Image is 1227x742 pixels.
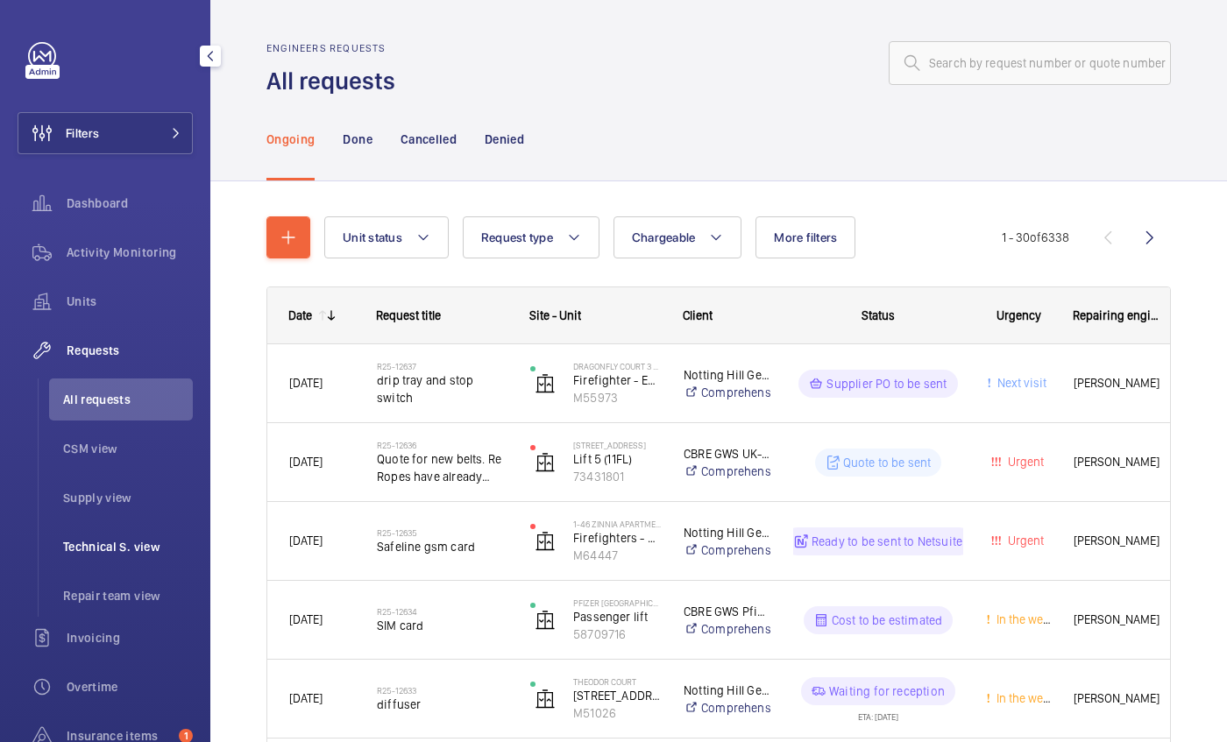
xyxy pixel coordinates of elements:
h2: R25-12637 [377,361,507,371]
span: Unit status [343,230,402,244]
span: Request type [481,230,553,244]
span: CSM view [63,440,193,457]
input: Search by request number or quote number [889,41,1171,85]
span: Activity Monitoring [67,244,193,261]
button: Chargeable [613,216,742,258]
p: Passenger lift [573,608,661,625]
span: SIM card [377,617,507,634]
h1: All requests [266,65,406,97]
span: of [1030,230,1041,244]
span: Repairing engineer [1073,308,1162,322]
span: 1 - 30 6338 [1002,231,1069,244]
a: Comprehensive [684,463,770,480]
img: elevator.svg [535,531,556,552]
p: 73431801 [573,468,661,485]
span: Units [67,293,193,310]
span: Site - Unit [529,308,581,322]
a: Comprehensive [684,620,770,638]
span: In the week [993,612,1055,626]
h2: R25-12635 [377,527,507,538]
span: More filters [774,230,837,244]
span: Invoicing [67,629,193,647]
button: Request type [463,216,599,258]
span: Overtime [67,678,193,696]
p: Notting Hill Genesis [684,524,770,541]
p: Theodor Court [573,676,661,687]
span: Repair team view [63,587,193,604]
span: Status [862,308,895,322]
p: Denied [485,131,524,148]
p: 58709716 [573,625,661,643]
button: More filters [755,216,855,258]
span: Urgent [1004,455,1044,469]
a: Comprehensive [684,384,770,401]
a: Comprehensive [684,541,770,559]
p: Ready to be sent to Netsuite [812,533,962,550]
span: Supply view [63,489,193,506]
p: M51026 [573,704,661,722]
span: diffuser [377,696,507,713]
span: Safeline gsm card [377,538,507,555]
p: Quote to be sent [843,454,932,471]
span: drip tray and stop switch [377,371,507,406]
p: Lift 5 (11FL) [573,450,661,468]
span: [DATE] [289,376,323,390]
span: [PERSON_NAME] [1074,373,1161,393]
span: Next visit [994,376,1046,390]
span: Requests [67,342,193,359]
button: Filters [18,112,193,154]
span: Dashboard [67,194,193,212]
span: Request title [376,308,441,322]
a: Comprehensive [684,699,770,717]
p: Notting Hill Genesis [684,682,770,699]
span: Chargeable [632,230,696,244]
span: [DATE] [289,612,323,626]
p: Notting Hill Genesis [684,366,770,384]
span: Urgency [996,308,1041,322]
span: Filters [66,124,99,142]
span: Urgent [1004,534,1044,548]
span: [DATE] [289,691,323,705]
span: [PERSON_NAME] [1074,689,1161,709]
p: Dragonfly Court 3 Flats 36-55 [573,361,661,371]
h2: R25-12633 [377,685,507,696]
p: Cancelled [401,131,457,148]
span: [PERSON_NAME] [1074,610,1161,630]
button: Unit status [324,216,449,258]
p: CBRE GWS UK- 3 [GEOGRAPHIC_DATA] [GEOGRAPHIC_DATA] [684,445,770,463]
img: elevator.svg [535,610,556,631]
span: In the week [993,691,1055,705]
p: Waiting for reception [829,682,945,700]
p: Cost to be estimated [832,611,943,629]
p: CBRE GWS Pfizer [684,603,770,620]
span: Client [683,308,713,322]
span: [DATE] [289,455,323,469]
h2: R25-12636 [377,440,507,450]
p: Firefighter - EPL No 3 Flats 36-55 [573,371,661,389]
p: Firefighters - Right Hand Passenger Lift [573,529,661,547]
h2: Engineers requests [266,42,406,54]
img: elevator.svg [535,373,556,394]
p: Supplier PO to be sent [826,375,947,392]
span: Technical S. view [63,538,193,555]
p: Ongoing [266,131,315,148]
p: Done [343,131,372,148]
span: Quote for new belts. Re Ropes have already surveyed it for [PERSON_NAME]. [377,450,507,485]
p: [STREET_ADDRESS] [573,687,661,704]
p: [STREET_ADDRESS] [573,440,661,450]
div: Date [288,308,312,322]
span: [PERSON_NAME] [1074,531,1161,551]
p: M64447 [573,547,661,564]
div: ETA: [DATE] [858,705,898,721]
p: 1-46 Zinnia Apartments [573,519,661,529]
span: [DATE] [289,534,323,548]
h2: R25-12634 [377,606,507,617]
img: elevator.svg [535,689,556,710]
span: All requests [63,391,193,408]
p: PFIZER [GEOGRAPHIC_DATA] [GEOGRAPHIC_DATA] [573,597,661,608]
span: [PERSON_NAME] [1074,452,1161,472]
p: M55973 [573,389,661,406]
img: elevator.svg [535,452,556,473]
